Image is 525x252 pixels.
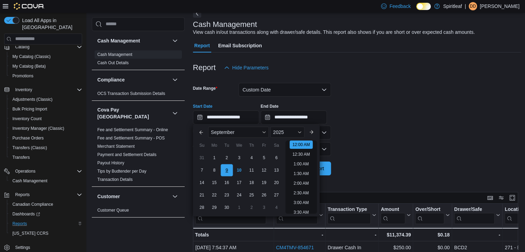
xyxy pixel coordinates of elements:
div: View cash in/out transactions along with drawer/safe details. This report also shows if you are s... [193,29,475,36]
span: Canadian Compliance [10,200,82,209]
span: Hide Parameters [232,64,269,71]
span: Reports [15,192,30,197]
button: Enter fullscreen [508,194,516,202]
div: September, 2025 [196,152,283,214]
div: day-27 [271,190,282,201]
span: Feedback [389,3,410,10]
div: day-22 [209,190,220,201]
li: 12:00 AM [290,140,313,149]
button: [US_STATE] CCRS [7,229,85,238]
span: Transfers (Classic) [12,145,47,151]
button: Inventory [1,85,85,95]
button: Transfers [7,153,85,162]
div: day-16 [221,177,232,188]
a: Adjustments (Classic) [10,95,55,104]
div: Totals [195,231,272,239]
div: day-12 [259,165,270,176]
span: Canadian Compliance [12,202,53,207]
div: day-1 [209,152,220,163]
button: Reports [7,219,85,229]
button: Catalog [1,42,85,52]
li: 1:30 AM [291,169,311,178]
input: Press the down key to open a popover containing a calendar. [261,110,327,124]
span: Reports [12,221,27,226]
button: Keyboard shortcuts [486,194,494,202]
a: Transaction Details [97,177,133,182]
div: day-7 [196,165,207,176]
span: Email Subscription [218,39,262,52]
h3: Report [193,64,216,72]
div: - [276,231,323,239]
a: Reports [10,220,30,228]
div: $11,374.39 [381,231,411,239]
span: Purchase Orders [10,134,82,142]
div: day-15 [209,177,220,188]
button: Reports [1,190,85,200]
div: - [454,231,500,239]
span: Settings [12,243,82,252]
div: day-30 [221,202,232,213]
span: September [211,129,234,135]
button: Catalog [12,43,32,51]
img: Cova [14,3,45,10]
button: Compliance [171,76,179,84]
button: My Catalog (Classic) [7,52,85,61]
div: day-17 [234,177,245,188]
a: My Catalog (Beta) [10,62,49,70]
div: Th [246,140,257,151]
button: Hide Parameters [221,61,271,75]
button: Transaction Type [328,206,376,224]
div: day-29 [209,202,220,213]
div: Drawer/Safe [454,206,495,224]
button: Operations [1,166,85,176]
button: Cash Management [7,176,85,186]
button: Inventory [12,86,35,94]
button: My Catalog (Beta) [7,61,85,71]
div: day-23 [221,190,232,201]
li: 2:00 AM [291,179,311,187]
h3: Customer [97,193,120,200]
div: - [328,231,376,239]
span: Report [194,39,210,52]
div: $250.00 [381,243,411,252]
button: Custom Date [239,83,331,97]
a: Cash Management [97,52,132,57]
button: Open list of options [321,130,327,135]
p: | [465,2,466,10]
span: Fee and Settlement Summary - Online [97,127,168,133]
div: day-11 [246,165,257,176]
div: Cash Management [92,50,185,70]
div: day-31 [196,152,207,163]
li: 2:30 AM [291,189,311,197]
button: Cova Pay [GEOGRAPHIC_DATA] [171,109,179,117]
a: Settings [12,243,33,252]
p: [PERSON_NAME] [480,2,519,10]
li: 3:30 AM [291,208,311,216]
span: Cash Management [10,177,82,185]
button: Inventory Count [7,114,85,124]
button: Transfers (Classic) [7,143,85,153]
div: Drawer/Safe [454,206,495,213]
div: Fr [259,140,270,151]
div: day-14 [196,177,207,188]
button: Bulk Pricing Import [7,104,85,114]
span: Dashboards [10,210,82,218]
span: Merchant Statement [97,144,135,149]
span: Customer Queue [97,207,129,213]
a: Dashboards [7,209,85,219]
div: day-1 [234,202,245,213]
div: day-21 [196,190,207,201]
div: Customer [92,206,185,217]
button: Transaction # [276,206,323,224]
span: Washington CCRS [10,229,82,238]
button: Previous Month [196,127,207,138]
div: day-13 [271,165,282,176]
label: Start Date [193,104,213,109]
span: My Catalog (Beta) [12,64,46,69]
button: Cash Management [97,37,169,44]
div: day-3 [259,202,270,213]
span: My Catalog (Beta) [10,62,82,70]
h3: Cash Management [193,20,257,29]
button: Canadian Compliance [7,200,85,209]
